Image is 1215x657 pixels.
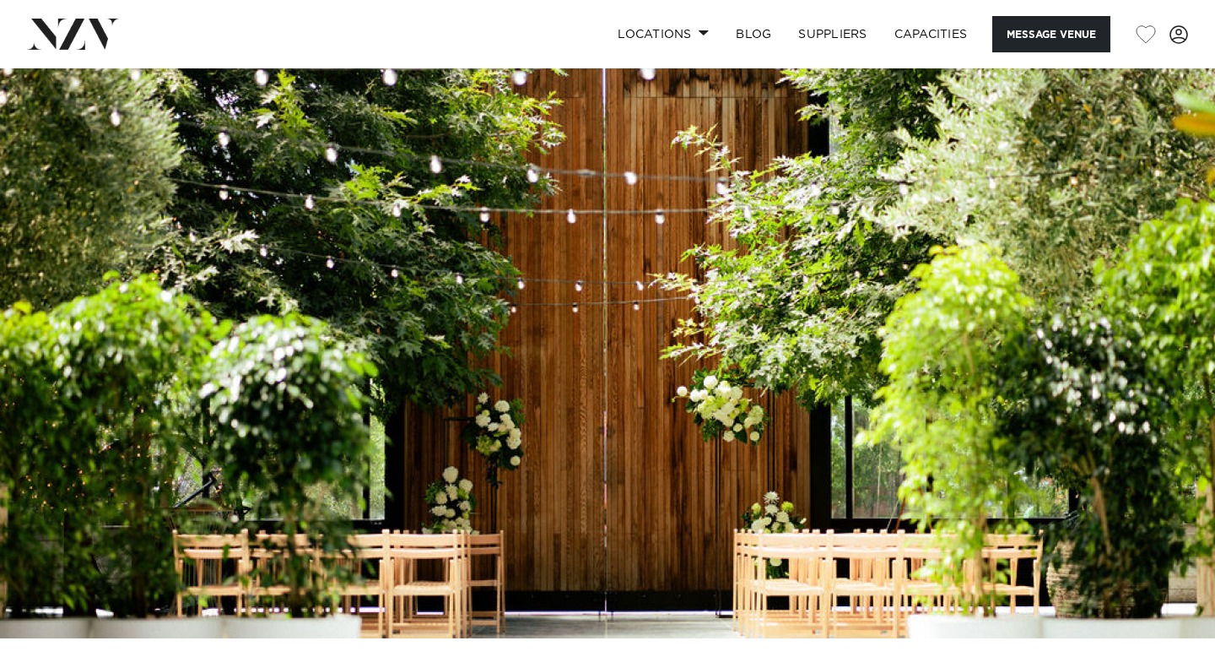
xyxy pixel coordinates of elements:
[992,16,1110,52] button: Message Venue
[785,16,880,52] a: SUPPLIERS
[604,16,722,52] a: Locations
[881,16,981,52] a: Capacities
[722,16,785,52] a: BLOG
[27,19,119,49] img: nzv-logo.png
